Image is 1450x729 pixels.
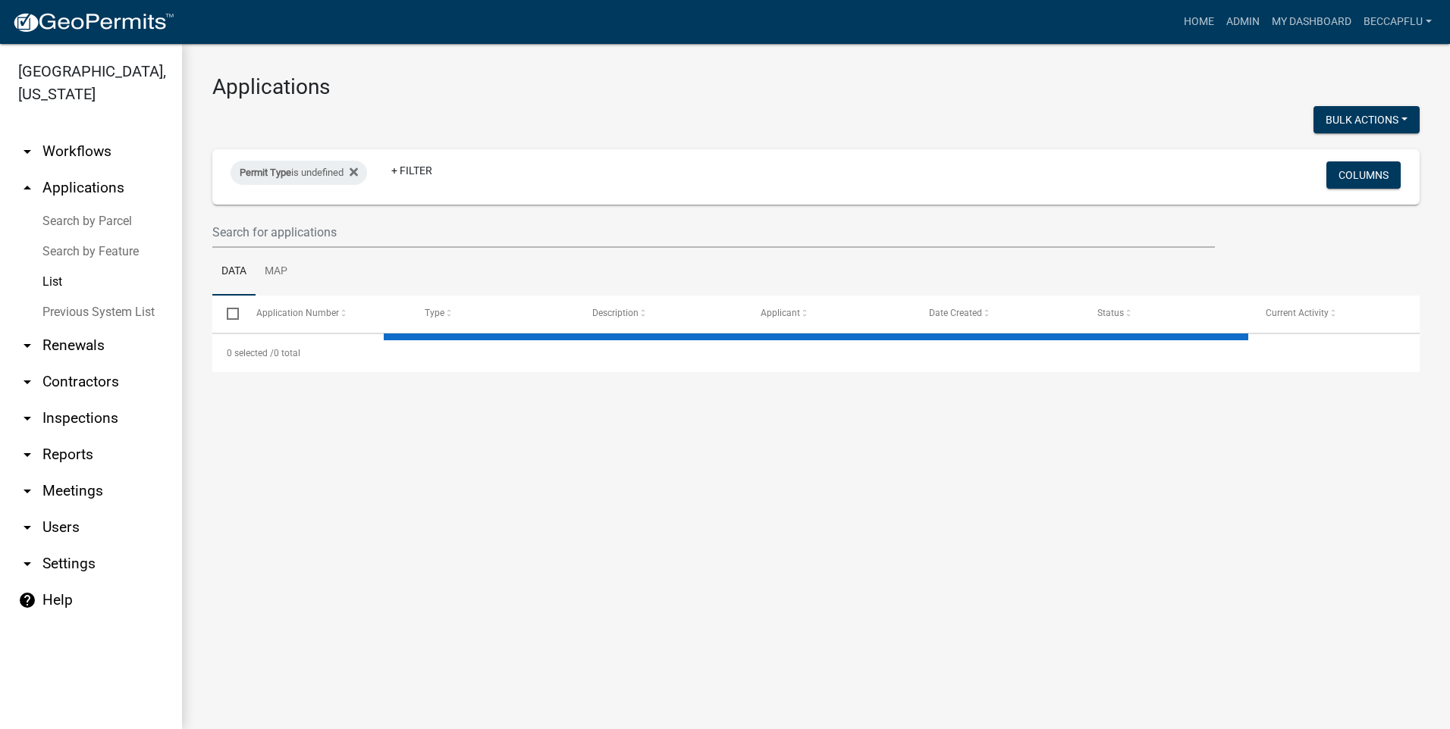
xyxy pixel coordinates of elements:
[256,308,339,318] span: Application Number
[1326,161,1401,189] button: Columns
[18,518,36,537] i: arrow_drop_down
[1313,106,1420,133] button: Bulk Actions
[18,409,36,427] i: arrow_drop_down
[425,308,444,318] span: Type
[18,482,36,500] i: arrow_drop_down
[212,248,256,296] a: Data
[18,142,36,161] i: arrow_drop_down
[18,373,36,391] i: arrow_drop_down
[212,74,1420,100] h3: Applications
[231,161,367,185] div: is undefined
[746,296,915,332] datatable-header-cell: Applicant
[410,296,578,332] datatable-header-cell: Type
[1097,308,1124,318] span: Status
[227,348,274,358] span: 0 selected /
[929,308,982,318] span: Date Created
[1266,8,1357,36] a: My Dashboard
[212,334,1420,372] div: 0 total
[1357,8,1438,36] a: BeccaPflu
[18,591,36,609] i: help
[578,296,746,332] datatable-header-cell: Description
[915,296,1083,332] datatable-header-cell: Date Created
[212,217,1215,248] input: Search for applications
[18,555,36,573] i: arrow_drop_down
[1251,296,1420,332] datatable-header-cell: Current Activity
[1266,308,1329,318] span: Current Activity
[256,248,297,296] a: Map
[241,296,410,332] datatable-header-cell: Application Number
[379,157,444,184] a: + Filter
[1083,296,1251,332] datatable-header-cell: Status
[18,446,36,464] i: arrow_drop_down
[18,179,36,197] i: arrow_drop_up
[592,308,639,318] span: Description
[1220,8,1266,36] a: Admin
[212,296,241,332] datatable-header-cell: Select
[240,167,291,178] span: Permit Type
[761,308,800,318] span: Applicant
[18,336,36,355] i: arrow_drop_down
[1178,8,1220,36] a: Home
